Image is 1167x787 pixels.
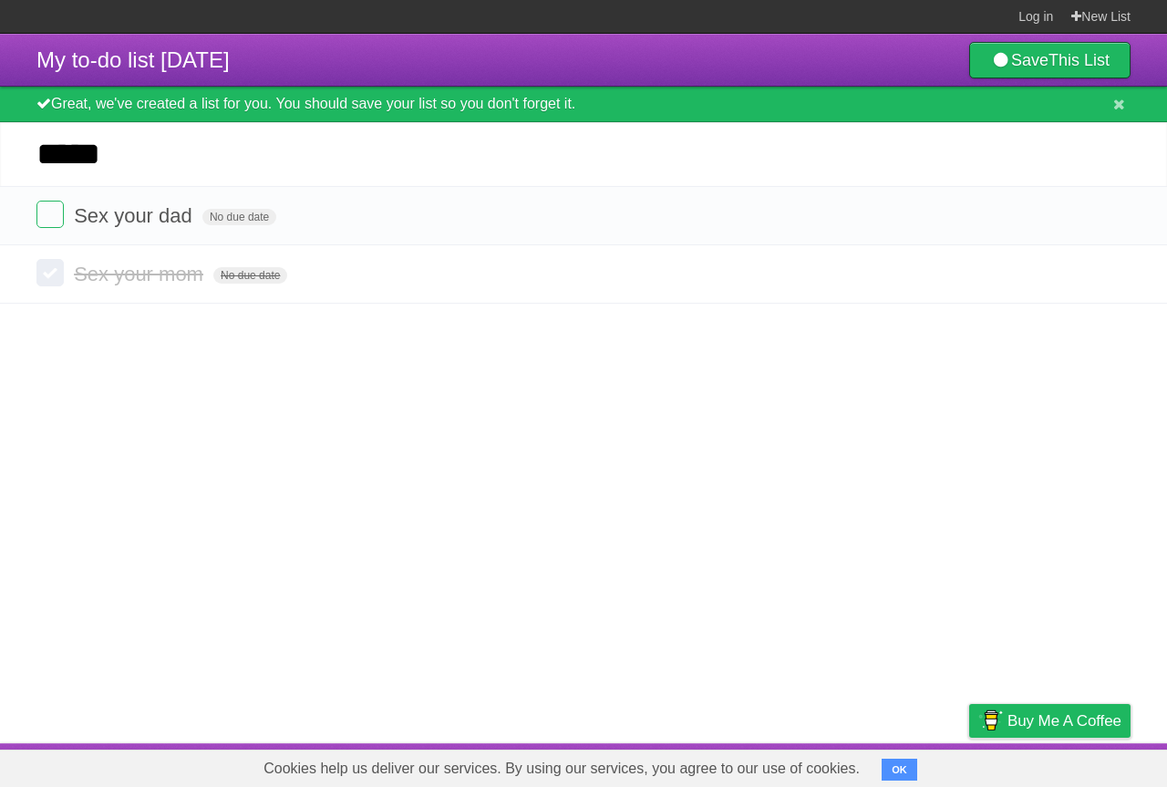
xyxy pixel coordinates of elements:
label: Done [36,201,64,228]
a: Terms [883,748,924,782]
a: SaveThis List [969,42,1131,78]
a: Developers [787,748,861,782]
span: My to-do list [DATE] [36,47,230,72]
a: About [727,748,765,782]
a: Privacy [945,748,993,782]
button: OK [882,759,917,781]
img: Buy me a coffee [978,705,1003,736]
span: No due date [213,267,287,284]
b: This List [1048,51,1110,69]
span: Cookies help us deliver our services. By using our services, you agree to our use of cookies. [245,751,878,787]
a: Buy me a coffee [969,704,1131,738]
span: Sex your dad [74,204,197,227]
span: Sex your mom [74,263,208,285]
span: No due date [202,209,276,225]
span: Buy me a coffee [1007,705,1121,737]
a: Suggest a feature [1016,748,1131,782]
label: Done [36,259,64,286]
